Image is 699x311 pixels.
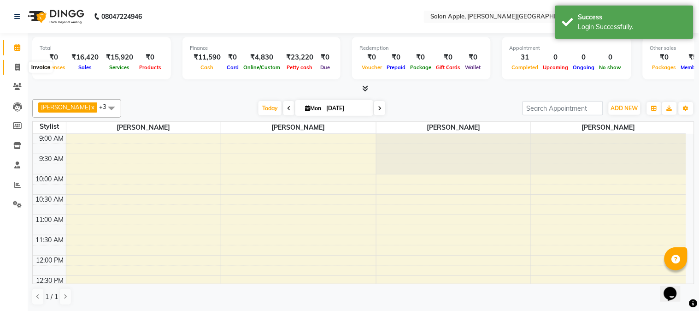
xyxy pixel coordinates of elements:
div: ₹0 [463,52,483,63]
span: Sales [76,64,94,71]
b: 08047224946 [101,4,142,30]
span: Services [107,64,132,71]
span: Due [318,64,332,71]
div: ₹0 [434,52,463,63]
span: [PERSON_NAME] [376,122,531,133]
span: Ongoing [571,64,597,71]
div: Success [578,12,687,22]
span: ADD NEW [611,105,638,112]
span: Online/Custom [241,64,282,71]
a: x [90,103,94,111]
span: Packages [650,64,679,71]
div: 11:00 AM [34,215,66,225]
span: No show [597,64,624,71]
span: Petty cash [285,64,315,71]
div: ₹16,420 [68,52,102,63]
div: Appointment [510,44,624,52]
span: Gift Cards [434,64,463,71]
span: Completed [510,64,541,71]
div: ₹0 [317,52,333,63]
div: 12:30 PM [35,276,66,286]
div: 11:30 AM [34,235,66,245]
div: Total [40,44,164,52]
span: Card [224,64,241,71]
div: 9:30 AM [38,154,66,164]
div: 0 [541,52,571,63]
div: ₹0 [40,52,68,63]
iframe: chat widget [660,274,690,302]
span: Cash [199,64,216,71]
div: ₹11,590 [190,52,224,63]
div: Redemption [359,44,483,52]
span: Today [258,101,282,115]
span: [PERSON_NAME] [41,103,90,111]
div: ₹0 [650,52,679,63]
div: ₹4,830 [241,52,282,63]
div: Finance [190,44,333,52]
span: +3 [99,103,113,110]
div: 31 [510,52,541,63]
img: logo [23,4,87,30]
input: Search Appointment [523,101,603,115]
span: Upcoming [541,64,571,71]
div: 10:00 AM [34,174,66,184]
div: 0 [571,52,597,63]
span: Wallet [463,64,483,71]
span: [PERSON_NAME] [531,122,686,133]
span: Prepaid [384,64,408,71]
div: Stylist [33,122,66,132]
span: Mon [303,105,323,112]
div: ₹23,220 [282,52,317,63]
span: Voucher [359,64,384,71]
div: ₹0 [224,52,241,63]
div: Login Successfully. [578,22,687,32]
div: ₹0 [359,52,384,63]
div: 0 [597,52,624,63]
span: [PERSON_NAME] [221,122,376,133]
span: [PERSON_NAME] [66,122,221,133]
div: 10:30 AM [34,195,66,204]
span: Products [137,64,164,71]
button: ADD NEW [609,102,640,115]
div: 12:00 PM [35,256,66,265]
input: 2025-09-01 [323,102,370,115]
div: ₹15,920 [102,52,137,63]
div: ₹0 [408,52,434,63]
div: ₹0 [384,52,408,63]
span: Package [408,64,434,71]
div: ₹0 [137,52,164,63]
div: 9:00 AM [38,134,66,144]
span: 1 / 1 [45,292,58,302]
div: Invoice [29,62,53,73]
